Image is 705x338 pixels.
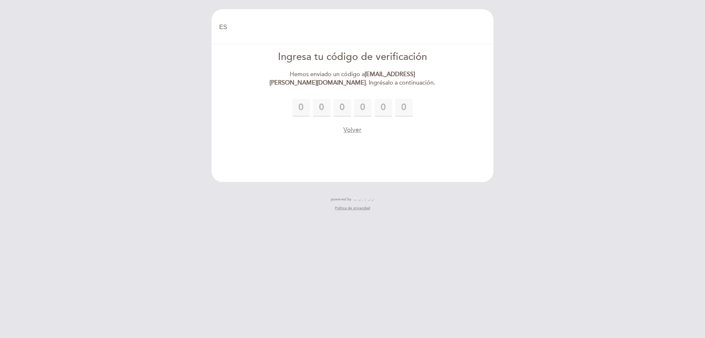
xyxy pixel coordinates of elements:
[353,198,374,201] img: MEITRE
[335,206,370,211] a: Política de privacidad
[343,125,362,135] button: Volver
[354,99,372,117] input: 0
[375,99,392,117] input: 0
[268,50,437,64] div: Ingresa tu código de verificación
[268,70,437,87] div: Hemos enviado un código a . Ingrésalo a continuación.
[331,197,374,202] a: powered by
[331,197,351,202] span: powered by
[292,99,310,117] input: 0
[313,99,330,117] input: 0
[270,71,415,86] strong: [EMAIL_ADDRESS][PERSON_NAME][DOMAIN_NAME]
[395,99,413,117] input: 0
[333,99,351,117] input: 0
